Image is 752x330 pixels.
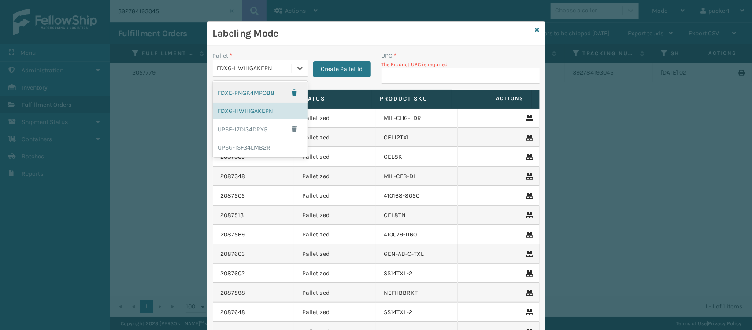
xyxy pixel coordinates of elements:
a: 2087603 [221,250,245,259]
h3: Labeling Mode [213,27,532,40]
td: 410168-8050 [376,186,458,206]
div: UPSG-1SF34LMB2R [213,139,308,156]
td: Palletized [294,128,376,147]
i: Remove From Pallet [526,173,531,180]
a: 2087513 [221,211,244,220]
a: 2087569 [221,230,245,239]
td: Palletized [294,283,376,303]
td: 410079-1160 [376,225,458,244]
td: Palletized [294,206,376,225]
a: 2087505 [221,191,245,200]
i: Remove From Pallet [526,115,531,121]
a: 2087648 [221,308,246,317]
div: FDXG-HWHIGAKEPN [217,64,293,73]
td: Palletized [294,186,376,206]
td: Palletized [294,225,376,244]
label: Status [300,95,364,103]
i: Remove From Pallet [526,251,531,257]
td: MIL-CFB-DL [376,167,458,186]
td: CEL8K [376,147,458,167]
i: Remove From Pallet [526,309,531,315]
i: Remove From Pallet [526,193,531,199]
div: FDXG-HWHIGAKEPN [213,103,308,119]
td: GEN-AB-C-TXL [376,244,458,264]
i: Remove From Pallet [526,232,531,238]
td: Palletized [294,109,376,128]
p: The Product UPC is required. [382,60,540,68]
i: Remove From Pallet [526,154,531,160]
i: Remove From Pallet [526,270,531,277]
span: Actions [455,91,530,106]
a: 2087348 [221,172,246,181]
td: Palletized [294,264,376,283]
div: FDXE-PNGK4MPOB8 [213,82,308,103]
td: Palletized [294,167,376,186]
td: CEL8TN [376,206,458,225]
a: 2087598 [221,289,246,297]
i: Remove From Pallet [526,135,531,141]
i: Remove From Pallet [526,212,531,218]
td: NEFHBBRKT [376,283,458,303]
td: SS14TXL-2 [376,303,458,322]
td: Palletized [294,244,376,264]
td: Palletized [294,303,376,322]
label: UPC [382,51,397,60]
a: 2087602 [221,269,245,278]
i: Remove From Pallet [526,290,531,296]
td: Palletized [294,147,376,167]
td: SS14TXL-2 [376,264,458,283]
td: CEL12TXL [376,128,458,147]
div: UPSE-17DI34DRY5 [213,119,308,139]
td: MIL-CHG-LDR [376,109,458,128]
label: Pallet [213,51,233,60]
label: Product SKU [380,95,444,103]
button: Create Pallet Id [313,61,371,77]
